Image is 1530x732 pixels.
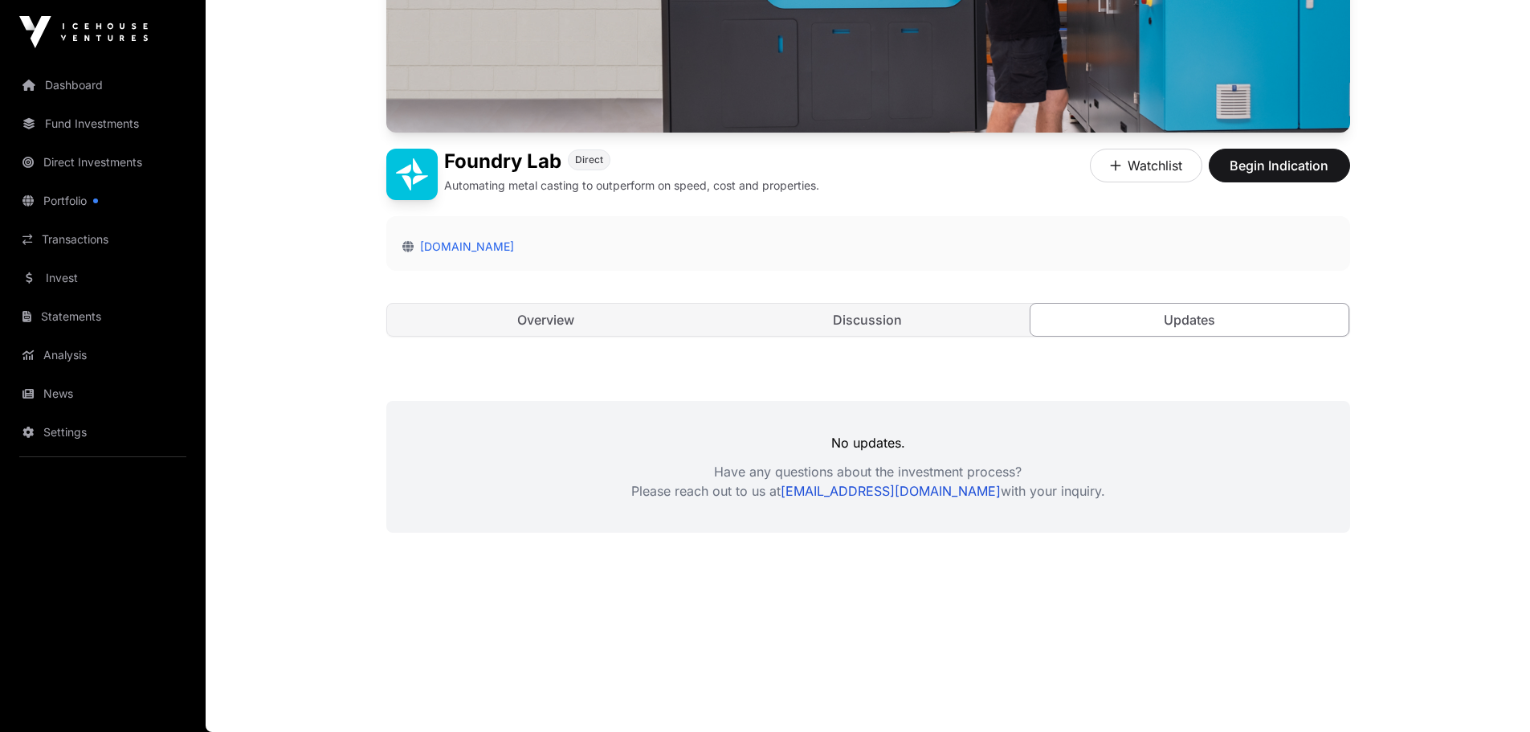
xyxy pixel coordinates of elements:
[1030,303,1350,337] a: Updates
[13,415,193,450] a: Settings
[1209,165,1350,181] a: Begin Indication
[1229,156,1330,175] span: Begin Indication
[13,376,193,411] a: News
[387,304,706,336] a: Overview
[1090,149,1202,182] button: Watchlist
[708,304,1027,336] a: Discussion
[386,401,1350,533] div: No updates.
[781,483,1001,499] a: [EMAIL_ADDRESS][DOMAIN_NAME]
[387,304,1349,336] nav: Tabs
[19,16,148,48] img: Icehouse Ventures Logo
[386,149,438,200] img: Foundry Lab
[1450,655,1530,732] iframe: Chat Widget
[1209,149,1350,182] button: Begin Indication
[13,145,193,180] a: Direct Investments
[13,260,193,296] a: Invest
[13,337,193,373] a: Analysis
[444,149,561,174] h1: Foundry Lab
[13,67,193,103] a: Dashboard
[386,462,1350,501] p: Have any questions about the investment process? Please reach out to us at with your inquiry.
[13,183,193,219] a: Portfolio
[13,299,193,334] a: Statements
[13,222,193,257] a: Transactions
[414,239,514,253] a: [DOMAIN_NAME]
[444,178,819,194] p: Automating metal casting to outperform on speed, cost and properties.
[575,153,603,166] span: Direct
[13,106,193,141] a: Fund Investments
